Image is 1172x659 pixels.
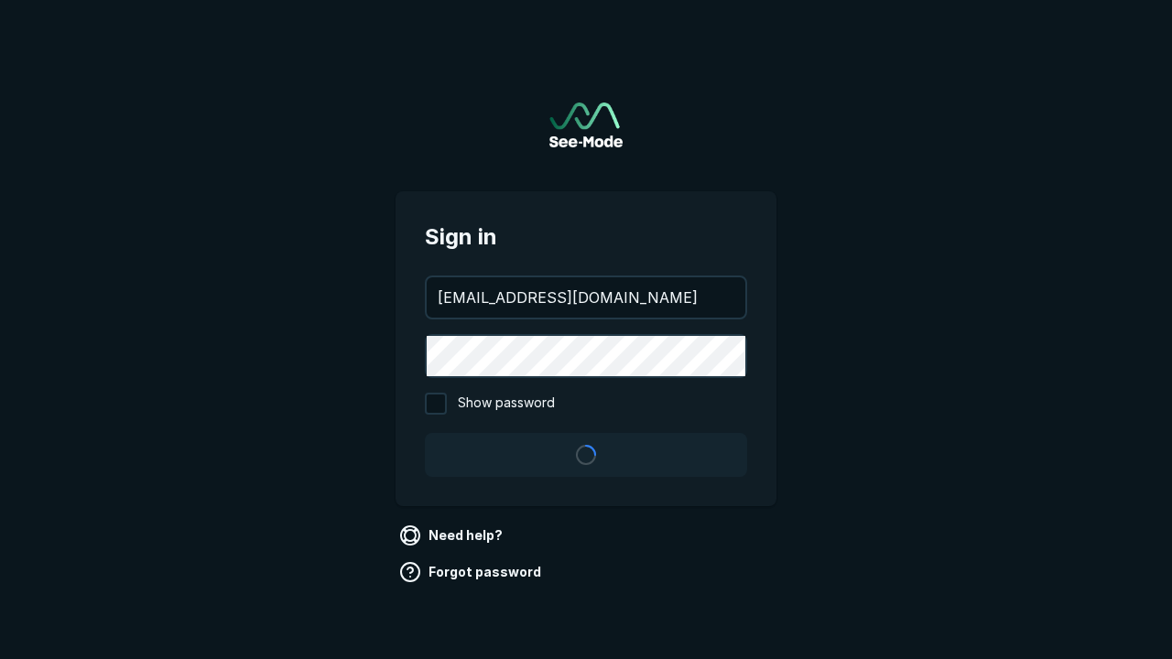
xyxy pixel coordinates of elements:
a: Need help? [396,521,510,550]
input: your@email.com [427,277,745,318]
span: Show password [458,393,555,415]
a: Go to sign in [549,103,623,147]
a: Forgot password [396,557,548,587]
span: Sign in [425,221,747,254]
img: See-Mode Logo [549,103,623,147]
